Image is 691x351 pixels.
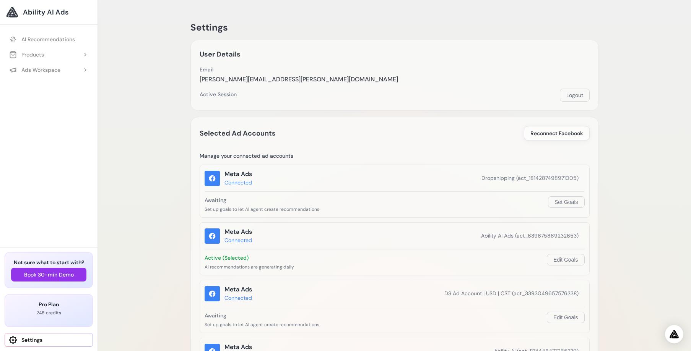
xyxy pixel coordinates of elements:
[200,91,237,98] div: Active Session
[9,66,60,74] div: Ads Workspace
[11,259,86,266] h3: Not sure what to start with?
[11,310,86,316] p: 246 credits
[23,7,68,18] span: Ability AI Ads
[200,75,398,84] div: [PERSON_NAME][EMAIL_ADDRESS][PERSON_NAME][DOMAIN_NAME]
[11,268,86,281] button: Book 30-min Demo
[5,63,93,77] button: Ads Workspace
[190,21,599,34] h1: Settings
[6,6,91,18] a: Ability AI Ads
[9,51,44,58] div: Products
[530,129,583,137] span: Reconnect Facebook
[524,126,590,141] button: Reconnect Facebook
[11,301,86,308] h3: Pro Plan
[5,32,93,46] a: AI Recommendations
[560,89,590,102] button: Logout
[665,325,683,343] div: Open Intercom Messenger
[5,48,93,61] button: Products
[200,128,276,139] h2: Selected Ad Accounts
[200,49,241,60] h2: User Details
[200,66,398,73] div: Email
[5,333,93,347] a: Settings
